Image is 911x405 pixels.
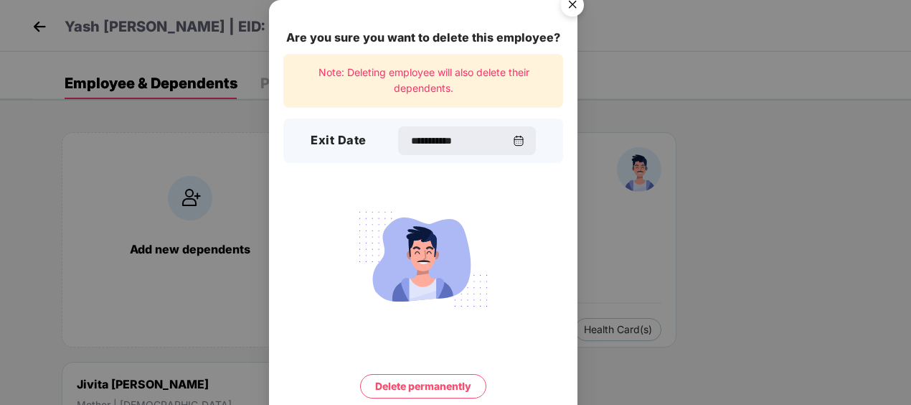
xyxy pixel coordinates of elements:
div: Note: Deleting employee will also delete their dependents. [283,54,563,108]
button: Delete permanently [360,374,486,399]
div: Are you sure you want to delete this employee? [283,29,563,47]
h3: Exit Date [311,131,367,150]
img: svg+xml;base64,PHN2ZyB4bWxucz0iaHR0cDovL3d3dy53My5vcmcvMjAwMC9zdmciIHdpZHRoPSIyMjQiIGhlaWdodD0iMT... [343,203,504,315]
img: svg+xml;base64,PHN2ZyBpZD0iQ2FsZW5kYXItMzJ4MzIiIHhtbG5zPSJodHRwOi8vd3d3LnczLm9yZy8yMDAwL3N2ZyIgd2... [513,135,524,146]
